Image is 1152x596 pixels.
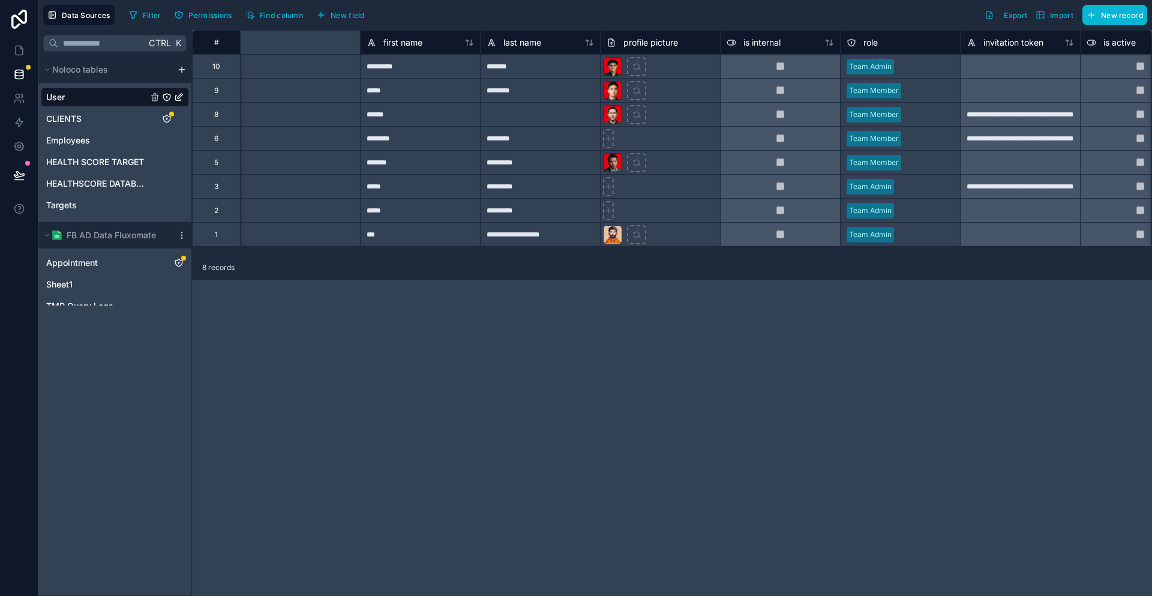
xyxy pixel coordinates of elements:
[202,38,231,47] div: #
[43,5,115,25] button: Data Sources
[214,158,218,167] div: 5
[863,37,878,49] span: role
[849,229,892,240] div: Team Admin
[214,110,218,119] div: 8
[143,11,161,20] span: Filter
[849,133,899,144] div: Team Member
[214,134,218,143] div: 6
[148,35,172,50] span: Ctrl
[214,182,218,191] div: 3
[980,5,1031,25] button: Export
[1031,5,1078,25] button: Import
[383,37,422,49] span: first name
[62,11,110,20] span: Data Sources
[312,6,369,24] button: New field
[743,37,781,49] span: is internal
[1082,5,1147,25] button: New record
[1103,37,1136,49] span: is active
[623,37,678,49] span: profile picture
[983,37,1043,49] span: invitation token
[1050,11,1073,20] span: Import
[503,37,541,49] span: last name
[260,11,303,20] span: Find column
[188,11,232,20] span: Permissions
[849,157,899,168] div: Team Member
[215,230,218,239] div: 1
[241,6,307,24] button: Find column
[170,6,241,24] a: Permissions
[849,85,899,96] div: Team Member
[1078,5,1147,25] a: New record
[849,109,899,120] div: Team Member
[849,61,892,72] div: Team Admin
[849,205,892,216] div: Team Admin
[849,181,892,192] div: Team Admin
[124,6,166,24] button: Filter
[214,206,218,215] div: 2
[174,39,182,47] span: K
[331,11,365,20] span: New field
[170,6,236,24] button: Permissions
[1004,11,1027,20] span: Export
[212,62,220,71] div: 10
[202,263,235,272] span: 8 records
[214,86,218,95] div: 9
[1101,11,1143,20] span: New record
